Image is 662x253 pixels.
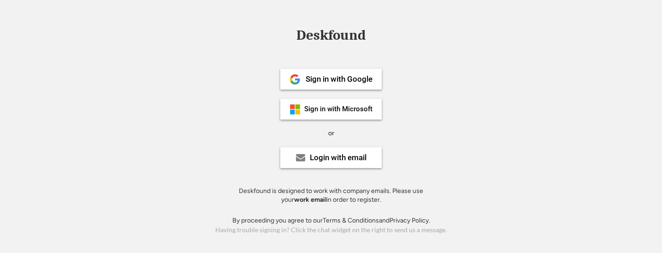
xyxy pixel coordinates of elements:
a: Privacy Policy. [390,217,430,224]
div: By proceeding you agree to our and [232,216,430,225]
div: or [328,129,334,138]
a: Terms & Conditions [323,217,379,224]
div: Sign in with Microsoft [304,106,372,113]
div: Deskfound [292,28,370,42]
strong: work email [294,196,326,204]
img: 1024px-Google__G__Logo.svg.png [290,74,301,85]
div: Deskfound is designed to work with company emails. Please use your in order to register. [227,187,435,205]
img: ms-symbollockup_mssymbol_19.png [290,104,301,115]
div: Login with email [310,154,366,162]
div: Sign in with Google [306,75,372,83]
